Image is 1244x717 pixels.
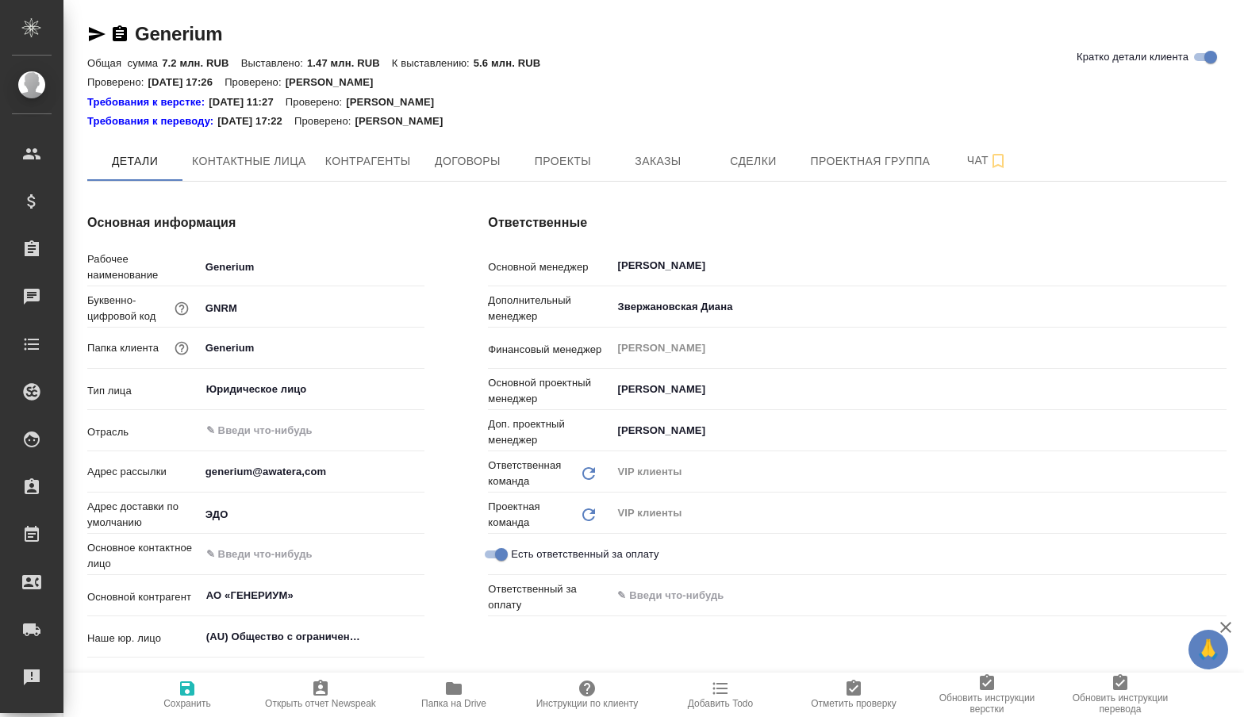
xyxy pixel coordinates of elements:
span: Инструкции по клиенту [536,698,639,709]
p: Дополнительный менеджер [488,293,611,324]
p: Основной контрагент [87,589,200,605]
span: Отметить проверку [811,698,896,709]
p: Проектная команда [488,499,579,531]
div: Нажми, чтобы открыть папку с инструкцией [87,94,209,110]
p: Папка клиента [87,340,159,356]
span: Добавить Todo [688,698,753,709]
span: Чат [949,151,1025,171]
input: ✎ Введи что-нибудь [200,503,425,526]
a: Generium [135,23,222,44]
p: Ответственный за оплату [488,581,598,613]
p: Проверено: [286,94,347,110]
p: Доп. проектный менеджер [488,416,611,448]
p: Проверено: [294,113,355,129]
button: Open [416,429,419,432]
input: ✎ Введи что-нибудь [200,255,425,278]
h4: Ответственные [488,213,1227,232]
button: Обновить инструкции верстки [920,673,1054,717]
p: Основной проектный менеджер [488,375,611,407]
p: 1.47 млн. RUB [307,57,392,69]
button: Скопировать ссылку для ЯМессенджера [87,25,106,44]
button: Скопировать ссылку [110,25,129,44]
h4: Основная информация [87,213,424,232]
p: Адрес рассылки [87,464,200,480]
p: [DATE] 17:26 [148,76,225,88]
span: Сделки [715,151,791,171]
input: ✎ Введи что-нибудь [200,336,425,359]
p: [PERSON_NAME] [346,94,446,110]
span: Проектная группа [810,151,930,171]
p: Финансовый менеджер [488,342,611,358]
p: Основное контактное лицо [87,540,200,572]
button: 🙏 [1188,630,1228,669]
p: Ответственная команда [488,458,579,489]
span: Сохранить [163,698,211,709]
div: Нажми, чтобы открыть папку с инструкцией [87,113,217,129]
button: Обновить инструкции перевода [1054,673,1187,717]
p: Выставлено: [241,57,307,69]
span: 🙏 [1195,633,1222,666]
p: Наше юр. лицо [87,631,200,646]
button: Open [416,553,419,556]
span: Есть ответственный за оплату [511,546,658,562]
a: Требования к переводу: [87,113,217,129]
input: ✎ Введи что-нибудь [205,421,367,440]
p: Рабочее наименование [87,251,200,283]
p: [DATE] 11:27 [209,94,286,110]
p: Отрасль [87,424,200,440]
button: Инструкции по клиенту [520,673,654,717]
span: Обновить инструкции перевода [1063,692,1177,715]
span: Открыть отчет Newspeak [265,698,376,709]
p: [PERSON_NAME] [286,76,386,88]
span: Контактные лица [192,151,306,171]
button: Open [1218,305,1221,309]
p: Адрес доставки по умолчанию [87,499,200,531]
p: [DATE] 17:22 [217,113,294,129]
span: Кратко детали клиента [1077,49,1188,65]
span: Заказы [620,151,696,171]
input: ✎ Введи что-нибудь [200,297,425,320]
p: Тип лица [87,383,200,399]
span: Проекты [524,151,601,171]
a: Требования к верстке: [87,94,209,110]
span: Папка на Drive [421,698,486,709]
button: Отметить проверку [787,673,920,717]
input: ✎ Введи что-нибудь [205,545,367,564]
p: 7.2 млн. RUB [162,57,240,69]
button: Папка на Drive [387,673,520,717]
p: 5.6 млн. RUB [474,57,552,69]
svg: Подписаться [989,151,1008,171]
button: Open [1218,429,1221,432]
button: Нужен для формирования номера заказа/сделки [171,298,192,319]
button: Open [1218,594,1221,597]
p: Общая сумма [87,57,162,69]
p: Проверено: [225,76,286,88]
input: ✎ Введи что-нибудь [200,460,425,483]
button: Open [1218,264,1221,267]
p: [PERSON_NAME] [355,113,455,129]
button: Сохранить [121,673,254,717]
p: Основной менеджер [488,259,611,275]
input: ✎ Введи что-нибудь [616,586,1169,605]
span: Контрагенты [325,151,411,171]
p: Буквенно-цифровой код [87,293,171,324]
p: К выставлению: [392,57,474,69]
button: Open [416,635,419,638]
button: Open [416,594,419,597]
span: Договоры [429,151,505,171]
button: Открыть отчет Newspeak [254,673,387,717]
span: Обновить инструкции верстки [930,692,1044,715]
span: Детали [97,151,173,171]
button: Название для папки на drive. Если его не заполнить, мы не сможем создать папку для клиента [171,338,192,358]
button: Добавить Todo [654,673,787,717]
button: Open [1218,388,1221,391]
p: Проверено: [87,76,148,88]
button: Open [416,388,419,391]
